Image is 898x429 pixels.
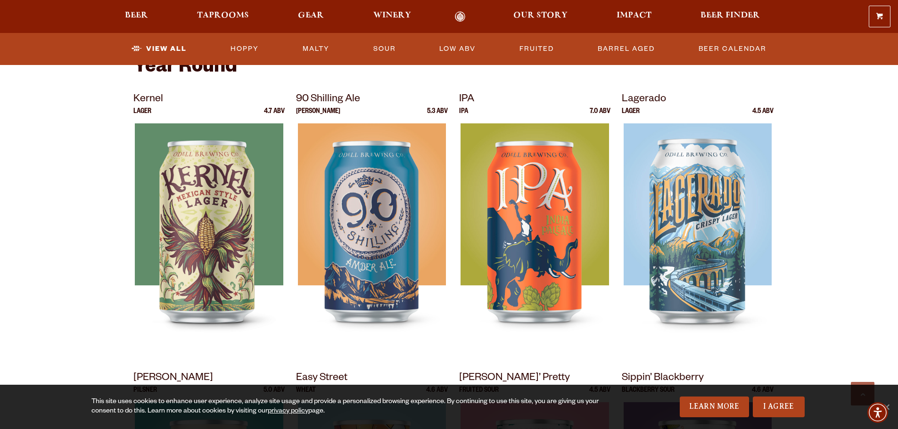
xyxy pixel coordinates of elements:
img: Kernel [135,123,283,359]
a: Kernel Lager 4.7 ABV Kernel Kernel [133,91,285,359]
a: 90 Shilling Ale [PERSON_NAME] 5.3 ABV 90 Shilling Ale 90 Shilling Ale [296,91,448,359]
a: Our Story [507,11,574,22]
p: 90 Shilling Ale [296,91,448,108]
p: Lager [133,108,151,123]
a: Beer [119,11,154,22]
span: Our Story [513,12,568,19]
a: Hoppy [227,38,263,60]
p: IPA [459,91,611,108]
a: Beer Finder [694,11,766,22]
img: Lagerado [624,123,772,359]
a: Taprooms [191,11,255,22]
a: View All [128,38,190,60]
div: Accessibility Menu [867,402,888,423]
a: privacy policy [268,408,308,415]
p: Lagerado [622,91,774,108]
span: Taprooms [197,12,249,19]
p: 5.3 ABV [427,108,448,123]
a: Scroll to top [851,382,874,405]
a: Low ABV [436,38,479,60]
a: Beer Calendar [695,38,770,60]
a: Lagerado Lager 4.5 ABV Lagerado Lagerado [622,91,774,359]
a: Malty [299,38,333,60]
p: Sippin’ Blackberry [622,370,774,387]
p: [PERSON_NAME]’ Pretty [459,370,611,387]
a: Fruited [516,38,558,60]
a: Odell Home [443,11,478,22]
p: Kernel [133,91,285,108]
p: 4.5 ABV [752,108,774,123]
img: 90 Shilling Ale [298,123,446,359]
div: This site uses cookies to enhance user experience, analyze site usage and provide a personalized ... [91,397,602,416]
span: Impact [617,12,651,19]
a: Impact [610,11,658,22]
a: Winery [367,11,417,22]
p: Easy Street [296,370,448,387]
p: [PERSON_NAME] [133,370,285,387]
h2: Year Round [133,57,765,80]
p: Lager [622,108,640,123]
a: Barrel Aged [594,38,659,60]
p: [PERSON_NAME] [296,108,340,123]
span: Beer Finder [700,12,760,19]
p: 7.0 ABV [590,108,610,123]
img: IPA [461,123,609,359]
p: 4.7 ABV [264,108,285,123]
span: Beer [125,12,148,19]
a: Learn More [680,397,749,417]
a: Sour [370,38,400,60]
a: I Agree [753,397,805,417]
a: IPA IPA 7.0 ABV IPA IPA [459,91,611,359]
span: Winery [373,12,411,19]
p: IPA [459,108,468,123]
a: Gear [292,11,330,22]
span: Gear [298,12,324,19]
